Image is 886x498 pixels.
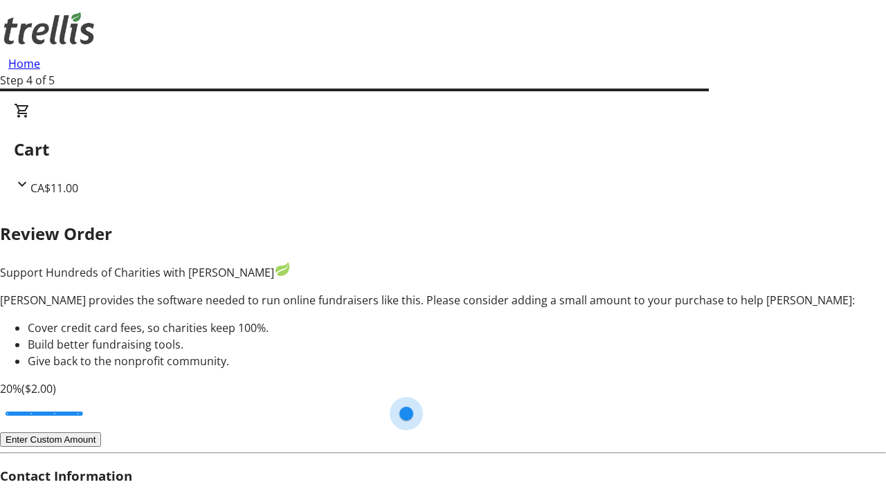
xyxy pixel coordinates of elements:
[30,181,78,196] span: CA$11.00
[14,102,872,196] div: CartCA$11.00
[28,320,886,336] li: Cover credit card fees, so charities keep 100%.
[28,353,886,369] li: Give back to the nonprofit community.
[28,336,886,353] li: Build better fundraising tools.
[14,137,872,162] h2: Cart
